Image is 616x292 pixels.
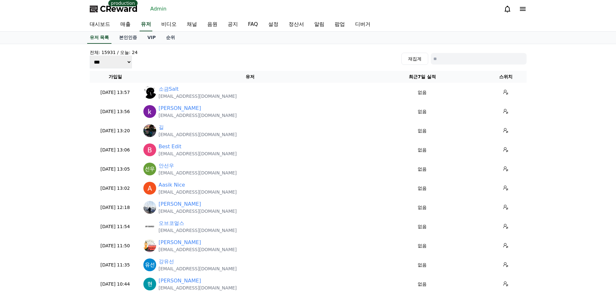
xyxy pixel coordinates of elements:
p: [EMAIL_ADDRESS][DOMAIN_NAME] [159,227,237,234]
th: 유저 [141,71,359,83]
span: CReward [100,4,138,14]
p: 없음 [362,281,483,288]
a: 음원 [202,18,223,31]
a: 채널 [182,18,202,31]
a: 정산서 [284,18,309,31]
img: https://lh3.googleusercontent.com/a/ACg8ocIJXKc2cITTfSHDWXv3oU7QF7XpElzoQ910OyOTVMzcF95wDQ=s96-c [143,163,156,175]
p: 없음 [362,262,483,268]
a: 팝업 [330,18,350,31]
a: 설정 [263,18,284,31]
h4: 전체: 15931 / 오늘: 24 [90,49,138,56]
img: http://k.kakaocdn.net/dn/qvnmq/btsLan3JB0C/nXkQJpL1zXcx0E1p7cdil0/img_640x640.jpg [143,124,156,137]
p: 없음 [362,223,483,230]
p: [DATE] 13:56 [92,108,138,115]
button: 재집계 [401,53,428,65]
p: [EMAIL_ADDRESS][DOMAIN_NAME] [159,150,237,157]
p: 없음 [362,242,483,249]
span: Settings [95,212,110,217]
a: 공지 [223,18,243,31]
p: [EMAIL_ADDRESS][DOMAIN_NAME] [159,208,237,214]
span: Messages [53,212,72,218]
p: [DATE] 11:50 [92,242,138,249]
a: 오브코얼스 [159,219,184,227]
p: [DATE] 13:05 [92,166,138,173]
p: [EMAIL_ADDRESS][DOMAIN_NAME] [159,170,237,176]
img: https://lh3.googleusercontent.com/a/ACg8ocJYsQ3Z5yfxqdC2ipqR99gSFj2gzZ_FMiEeN9z2UBsE0TT59V8=s96-c [143,239,156,252]
a: 디버거 [350,18,376,31]
a: 알림 [309,18,330,31]
a: Home [2,203,42,219]
a: Aasik Nice [159,181,185,189]
a: 비디오 [156,18,182,31]
a: Admin [148,4,169,14]
th: 스위치 [485,71,527,83]
th: 가입일 [90,71,141,83]
img: http://k.kakaocdn.net/dn/bgIazQ/btsHLVQ0VpU/9HGFru9Spdf6tFC0Q2iAHK/img_640x640.jpg [143,201,156,214]
a: 유저 [140,18,152,31]
img: https://cdn.creward.net/profile/user/YY08Aug 11, 2025115503_a12d33b9019cf0709911f8b26e65e7b949d74... [143,220,156,233]
th: 최근7일 실적 [359,71,485,83]
img: https://lh3.googleusercontent.com/a/ACg8ocKWj0f1O7HXRuMfMfwXC43n6DLXFqrf9LAkzEOyojQWIa6v6w=s96-c [143,278,156,290]
a: 대시보드 [85,18,115,31]
a: FAQ [243,18,263,31]
p: [DATE] 13:02 [92,185,138,192]
a: [PERSON_NAME] [159,200,201,208]
a: 강유선 [159,258,174,265]
img: https://lh3.googleusercontent.com/a/ACg8ocIyhxHL9cMkAfz-djKAtZocUozRw-cwpGidlgnME8pCjT6Z4w=s96-c [143,143,156,156]
p: [EMAIL_ADDRESS][DOMAIN_NAME] [159,246,237,253]
p: 없음 [362,185,483,192]
a: 안선우 [159,162,174,170]
a: [PERSON_NAME] [159,104,201,112]
p: 없음 [362,89,483,96]
p: [DATE] 11:35 [92,262,138,268]
a: CReward [90,4,138,14]
a: Settings [82,203,123,219]
p: [DATE] 12:18 [92,204,138,211]
p: 없음 [362,127,483,134]
p: [EMAIL_ADDRESS][DOMAIN_NAME] [159,189,237,195]
a: 길 [159,124,164,131]
a: Messages [42,203,82,219]
span: Home [16,212,27,217]
p: [EMAIL_ADDRESS][DOMAIN_NAME] [159,285,237,291]
p: [EMAIL_ADDRESS][DOMAIN_NAME] [159,93,237,99]
p: [EMAIL_ADDRESS][DOMAIN_NAME] [159,265,237,272]
p: 없음 [362,204,483,211]
a: [PERSON_NAME] [159,277,201,285]
p: [DATE] 13:57 [92,89,138,96]
img: https://lh3.googleusercontent.com/a/ACg8ocIgbiQk36osJ-8o9HPauFF-N8lfOEIP0o1nc9BsX9PrRk_c2MeR=s96-c [143,86,156,99]
a: 매출 [115,18,136,31]
a: Best Edit [159,143,182,150]
p: [EMAIL_ADDRESS][DOMAIN_NAME] [159,112,237,119]
a: VIP [142,32,161,44]
p: [DATE] 10:44 [92,281,138,288]
img: https://lh3.googleusercontent.com/a/ACg8ocLNYqacTK0xpZGJz8UxLUZ7MqfnTUYmwKOLb9YKWVVUYKHdKA=s96-c [143,182,156,195]
p: [DATE] 13:20 [92,127,138,134]
img: https://lh3.googleusercontent.com/a/ACg8ocJmFpBxhIibLuOOMEuhcINpeLVqpTZO_sUzxUwr0ZkpiE_4Pg=s96-c [143,258,156,271]
a: 소금Salt [159,85,179,93]
a: 본인인증 [114,32,142,44]
a: 순위 [161,32,180,44]
img: https://lh3.googleusercontent.com/a/ACg8ocKEnRBkCChoE9ISc-otB7WU_7xxv_cUyN4v7uC79VaI24-g1A=s96-c [143,105,156,118]
a: [PERSON_NAME] [159,239,201,246]
p: 없음 [362,147,483,153]
a: 유저 목록 [87,32,112,44]
p: [DATE] 11:54 [92,223,138,230]
p: 없음 [362,166,483,173]
p: [EMAIL_ADDRESS][DOMAIN_NAME] [159,131,237,138]
p: [DATE] 13:06 [92,147,138,153]
p: 없음 [362,108,483,115]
